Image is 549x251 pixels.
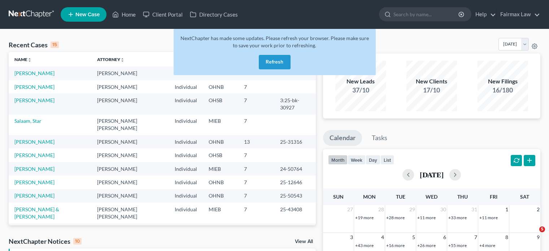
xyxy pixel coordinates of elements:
span: New Case [75,12,100,17]
td: OHNB [203,176,238,189]
a: +16 more [386,243,405,248]
span: 5 [539,226,545,232]
span: 28 [378,205,385,214]
a: [PERSON_NAME] [14,179,55,185]
td: 7 [238,203,274,223]
a: Attorneyunfold_more [97,57,125,62]
td: Individual [169,135,203,148]
span: Fri [490,194,497,200]
span: Mon [363,194,376,200]
a: View All [295,239,313,244]
a: [PERSON_NAME] [14,97,55,103]
td: 25-50543 [274,189,315,203]
a: [PERSON_NAME] [14,152,55,158]
a: +33 more [448,215,467,220]
td: 25-12646 [274,176,315,189]
td: [PERSON_NAME] [91,66,169,80]
a: +28 more [386,215,405,220]
div: 15 [51,42,59,48]
button: month [328,155,348,165]
a: [PERSON_NAME] [14,139,55,145]
td: [PERSON_NAME] [91,162,169,176]
td: [PERSON_NAME] [91,189,169,203]
a: +43 more [355,243,374,248]
td: [PERSON_NAME] [91,80,169,94]
a: +4 more [479,243,495,248]
span: 5 [411,233,416,242]
td: Individual [169,203,203,223]
td: 7 [238,114,274,135]
td: Individual [169,148,203,162]
i: unfold_more [120,58,125,62]
div: New Clients [406,77,457,86]
td: [PERSON_NAME] [PERSON_NAME] [91,203,169,223]
a: Directory Cases [186,8,241,21]
td: [PERSON_NAME] [91,148,169,162]
td: OHSB [203,224,238,237]
a: Client Portal [139,8,186,21]
button: week [348,155,366,165]
td: OHNB [203,80,238,94]
a: [PERSON_NAME] [14,192,55,199]
td: OHNB [203,135,238,148]
td: [PERSON_NAME] [91,135,169,148]
span: 7 [474,233,478,242]
a: Salaam, Star [14,118,42,124]
div: New Leads [335,77,386,86]
a: Home [109,8,139,21]
td: 7 [238,80,274,94]
h2: [DATE] [420,171,444,178]
td: Individual [169,66,203,80]
td: MIEB [203,203,238,223]
span: 3 [349,233,354,242]
td: 25-31316 [274,135,315,148]
span: Tue [396,194,405,200]
td: 7 [238,94,274,114]
td: Individual [169,189,203,203]
span: 1 [505,205,509,214]
td: MIEB [203,114,238,135]
td: 24-50764 [274,162,315,176]
td: 7 [238,162,274,176]
td: 25-43408 [274,203,315,223]
button: list [380,155,394,165]
td: Individual [169,94,203,114]
a: Calendar [323,130,362,146]
i: unfold_more [27,58,32,62]
td: Individual [169,80,203,94]
span: 31 [471,205,478,214]
td: 7 [238,224,274,237]
span: 30 [440,205,447,214]
div: Recent Cases [9,40,59,49]
div: New Filings [478,77,528,86]
td: 7 [238,176,274,189]
input: Search by name... [393,8,459,21]
a: [PERSON_NAME] [14,84,55,90]
span: 6 [443,233,447,242]
a: Tasks [365,130,394,146]
div: 10 [73,238,82,244]
a: Help [472,8,496,21]
iframe: Intercom live chat [524,226,542,244]
span: 4 [380,233,385,242]
td: 3:25-bk-30927 [274,94,315,114]
button: Refresh [259,55,291,69]
a: Fairmax Law [497,8,540,21]
td: Individual [169,114,203,135]
td: 7 [238,148,274,162]
a: [PERSON_NAME] [14,166,55,172]
span: 8 [505,233,509,242]
td: Individual [169,162,203,176]
a: +11 more [479,215,498,220]
td: [PERSON_NAME] [91,224,169,237]
span: Wed [426,194,437,200]
td: [PERSON_NAME] [91,94,169,114]
div: 16/180 [478,86,528,95]
div: NextChapter Notices [9,237,82,246]
td: Individual [169,224,203,237]
span: Sun [333,194,344,200]
td: OHSB [203,148,238,162]
span: Sat [520,194,529,200]
a: Nameunfold_more [14,57,32,62]
td: Individual [169,176,203,189]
